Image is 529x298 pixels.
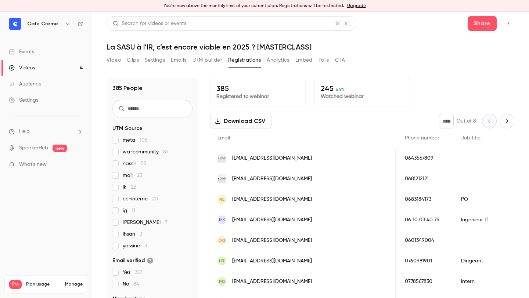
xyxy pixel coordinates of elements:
[26,281,61,287] span: Plan usage
[503,18,514,29] button: Top Bar Actions
[267,54,289,66] button: Analytics
[232,278,312,286] span: [EMAIL_ADDRESS][DOMAIN_NAME]
[219,217,225,223] span: MK
[123,280,139,288] span: No
[9,18,21,30] img: Café Crème Club
[123,160,147,167] span: nassir
[219,278,225,285] span: PD
[216,84,299,93] p: 385
[113,20,186,28] div: Search for videos or events
[65,281,83,287] a: Manage
[123,195,158,203] span: cc-interne
[9,64,35,72] div: Videos
[217,135,230,141] span: Email
[9,128,83,135] li: help-dropdown-opener
[397,251,454,271] div: 0760981901
[321,84,404,93] p: 245
[123,137,148,144] span: meta
[163,149,169,155] span: 87
[219,237,226,244] span: DG
[397,148,454,168] div: 0643567809
[9,97,38,104] div: Settings
[123,242,147,250] span: yassine
[112,257,154,264] span: Email verified
[123,183,136,191] span: lk
[171,54,186,66] button: Emails
[397,271,454,292] div: 0778567830
[405,135,439,141] span: Phone number
[397,168,454,189] div: 0681212121
[123,269,143,276] span: Yes
[165,220,168,225] span: 7
[232,257,312,265] span: [EMAIL_ADDRESS][DOMAIN_NAME]
[216,93,299,100] p: Registered to webinar
[19,161,47,168] span: What's new
[107,54,121,66] button: Video
[232,237,312,244] span: [EMAIL_ADDRESS][DOMAIN_NAME]
[397,210,454,230] div: 06 10 03 40 75
[123,172,142,179] span: mail
[123,219,168,226] span: [PERSON_NAME]
[232,196,312,203] span: [EMAIL_ADDRESS][DOMAIN_NAME]
[144,243,147,248] span: 3
[112,84,143,92] h1: 385 People
[500,114,514,128] button: Next page
[461,135,481,141] span: Job title
[232,216,312,224] span: [EMAIL_ADDRESS][DOMAIN_NAME]
[295,54,313,66] button: Embed
[19,128,30,135] span: Help
[132,208,135,213] span: 11
[135,270,143,275] span: 301
[9,280,22,289] span: Pro
[19,144,48,152] a: SpeakerHub
[107,43,514,51] h1: La SASU à l’IR, c’est encore viable en 2025 ? [MASTERCLASS]
[140,138,148,143] span: 106
[141,161,147,166] span: 55
[27,20,62,28] h6: Café Crème Club
[228,54,261,66] button: Registrations
[335,87,345,92] span: 64 %
[133,281,139,287] span: 84
[219,258,225,264] span: HT
[232,155,312,162] span: [EMAIL_ADDRESS][DOMAIN_NAME]
[219,196,224,203] span: RE
[123,230,142,238] span: ihsan
[217,174,226,183] img: yopmail.fr
[347,3,366,9] a: Upgrade
[123,207,135,214] span: ig
[53,145,67,152] span: new
[217,154,226,163] img: yopmail.com
[112,125,143,132] span: UTM Source
[321,93,404,100] p: Watched webinar
[319,54,329,66] button: Polls
[131,185,136,190] span: 22
[335,54,345,66] button: CTA
[9,48,34,55] div: Events
[232,175,312,183] span: [EMAIL_ADDRESS][DOMAIN_NAME]
[192,54,222,66] button: UTM builder
[468,16,497,31] button: Share
[127,54,139,66] button: Clips
[145,54,165,66] button: Settings
[123,148,169,156] span: wa-community
[137,173,142,178] span: 23
[397,189,454,210] div: 0683184173
[140,232,142,237] span: 3
[9,80,42,88] div: Audience
[397,230,454,251] div: 0601349004
[152,196,158,201] span: 20
[457,117,476,125] p: Out of 8
[210,114,271,128] button: Download CSV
